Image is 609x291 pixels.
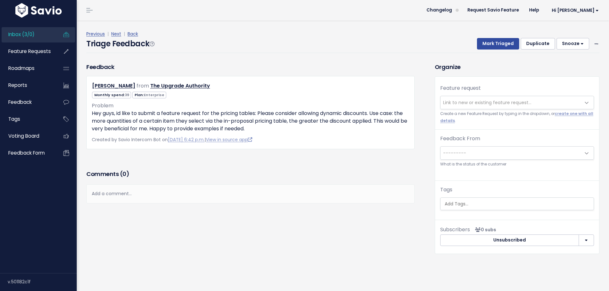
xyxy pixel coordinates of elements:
h3: Comments ( ) [86,170,415,179]
a: Previous [86,31,105,37]
button: Mark Triaged [477,38,519,50]
a: Feature Requests [2,44,53,59]
span: Link to new or existing feature request... [443,99,531,106]
input: Add Tags... [442,201,594,207]
a: Hi [PERSON_NAME] [544,5,604,15]
label: Feature request [440,84,481,92]
span: 39 [125,92,129,97]
span: Plan: [132,92,166,98]
a: Reports [2,78,53,93]
p: Hey guys, id like to submit a feature request for the pricing tables: Please consider allowing dy... [92,110,409,133]
a: The Upgrade Authority [150,82,210,89]
a: Back [128,31,138,37]
a: Help [524,5,544,15]
h4: Triage Feedback [86,38,154,50]
span: 0 [122,170,126,178]
h3: Organize [435,63,599,71]
span: Voting Board [8,133,39,139]
a: Feedback form [2,146,53,160]
a: Next [111,31,121,37]
a: Tags [2,112,53,126]
img: logo-white.9d6f32f41409.svg [14,3,63,18]
a: [PERSON_NAME] [92,82,135,89]
span: Changelog [426,8,452,12]
button: Unsubscribed [440,234,579,246]
small: What is the status of the customer [440,161,594,168]
button: Snooze [557,38,589,50]
a: create one with all details [440,111,593,123]
span: Created by Savio Intercom Bot on | [92,136,252,143]
h3: Feedback [86,63,114,71]
button: Duplicate [521,38,555,50]
span: Enterprise [144,92,164,97]
a: Roadmaps [2,61,53,76]
a: Inbox (3/0) [2,27,53,42]
span: Inbox (3/0) [8,31,35,38]
span: <p><strong>Subscribers</strong><br><br> No subscribers yet<br> </p> [472,226,496,233]
a: Feedback [2,95,53,110]
span: Feedback [8,99,32,105]
a: Request Savio Feature [462,5,524,15]
span: Monthly spend: [92,92,131,98]
span: Reports [8,82,27,88]
small: Create a new Feature Request by typing in the dropdown, or . [440,111,594,124]
span: Feedback form [8,149,45,156]
a: View in source app [206,136,252,143]
span: from [137,82,149,89]
span: | [106,31,110,37]
span: | [122,31,126,37]
a: [DATE] 6:42 p.m. [168,136,205,143]
span: Tags [8,116,20,122]
span: --------- [443,150,466,156]
div: Add a comment... [86,184,415,203]
label: Tags [440,186,452,194]
a: Voting Board [2,129,53,143]
div: v.501182c1f [8,273,77,290]
span: Feature Requests [8,48,51,55]
span: Roadmaps [8,65,35,72]
span: Subscribers [440,226,470,233]
span: Problem [92,102,113,109]
span: Hi [PERSON_NAME] [552,8,599,13]
label: Feedback From [440,135,480,142]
